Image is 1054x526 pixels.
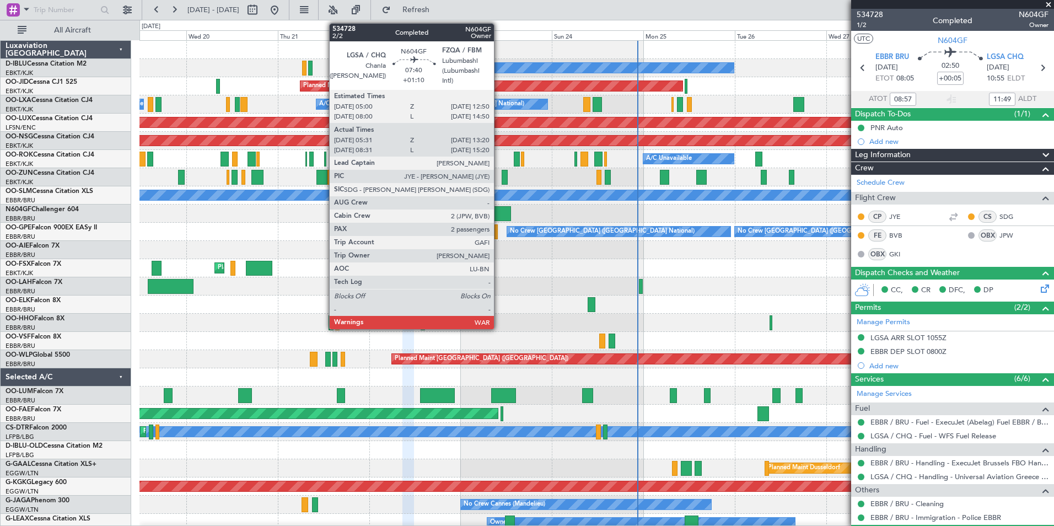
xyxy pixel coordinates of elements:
[870,347,947,356] div: EBBR DEP SLOT 0800Z
[983,285,993,296] span: DP
[868,211,886,223] div: CP
[875,52,909,63] span: EBBR BRU
[6,415,35,423] a: EBBR/BRU
[6,279,62,286] a: OO-LAHFalcon 7X
[6,279,32,286] span: OO-LAH
[6,105,33,114] a: EBKT/KJK
[1014,302,1030,313] span: (2/2)
[933,15,972,26] div: Completed
[999,212,1024,222] a: SDG
[510,223,695,240] div: No Crew [GEOGRAPHIC_DATA] ([GEOGRAPHIC_DATA] National)
[896,73,914,84] span: 08:05
[870,333,947,342] div: LGSA ARR SLOT 1055Z
[6,388,33,395] span: OO-LUM
[1014,373,1030,384] span: (6/6)
[6,469,39,477] a: EGGW/LTN
[6,342,35,350] a: EBBR/BRU
[942,61,959,72] span: 02:50
[1018,94,1036,105] span: ALDT
[6,461,31,468] span: G-GAAL
[1019,9,1048,20] span: N604GF
[6,206,31,213] span: N604GF
[6,170,94,176] a: OO-ZUNCessna Citation CJ4
[6,61,27,67] span: D-IBLU
[987,52,1024,63] span: LGSA CHQ
[870,458,1048,468] a: EBBR / BRU - Handling - ExecuJet Brussels FBO Handling Abelag
[6,188,93,195] a: OO-SLMCessna Citation XLS
[891,285,903,296] span: CC,
[870,417,1048,427] a: EBBR / BRU - Fuel - ExecuJet (Abelag) Fuel EBBR / BRU
[857,20,883,30] span: 1/2
[855,108,911,121] span: Dispatch To-Dos
[395,351,568,367] div: Planned Maint [GEOGRAPHIC_DATA] ([GEOGRAPHIC_DATA])
[278,30,369,40] div: Thu 21
[855,443,886,456] span: Handling
[218,260,346,276] div: Planned Maint Kortrijk-[GEOGRAPHIC_DATA]
[6,497,69,504] a: G-JAGAPhenom 300
[377,1,443,19] button: Refresh
[461,30,552,40] div: Sat 23
[6,115,31,122] span: OO-LUX
[646,151,692,167] div: A/C Unavailable
[6,115,93,122] a: OO-LUXCessna Citation CJ4
[6,251,35,259] a: EBBR/BRU
[6,233,35,241] a: EBBR/BRU
[6,287,35,296] a: EBBR/BRU
[6,516,90,522] a: G-LEAXCessna Citation XLS
[6,97,93,104] a: OO-LXACessna Citation CJ4
[6,133,94,140] a: OO-NSGCessna Citation CJ4
[875,73,894,84] span: ETOT
[6,334,61,340] a: OO-VSFFalcon 8X
[143,423,200,440] div: Planned Maint Sofia
[999,230,1024,240] a: JPW
[6,324,35,332] a: EBBR/BRU
[6,315,64,322] a: OO-HHOFalcon 8X
[870,499,944,508] a: EBBR / BRU - Cleaning
[6,152,33,158] span: OO-ROK
[6,443,103,449] a: D-IBLU-OLDCessna Citation M2
[870,123,903,132] div: PNR Auto
[938,35,967,46] span: N604GF
[6,360,35,368] a: EBBR/BRU
[855,149,911,162] span: Leg Information
[6,243,29,249] span: OO-AIE
[6,406,61,413] a: OO-FAEFalcon 7X
[6,79,29,85] span: OO-JID
[6,142,33,150] a: EBKT/KJK
[303,78,477,94] div: Planned Maint [GEOGRAPHIC_DATA] ([GEOGRAPHIC_DATA])
[869,137,1048,146] div: Add new
[6,124,36,132] a: LFSN/ENC
[319,96,524,112] div: A/C Unavailable [GEOGRAPHIC_DATA] ([GEOGRAPHIC_DATA] National)
[552,30,643,40] div: Sun 24
[6,406,31,413] span: OO-FAE
[6,461,96,468] a: G-GAALCessna Citation XLS+
[6,178,33,186] a: EBKT/KJK
[6,79,77,85] a: OO-JIDCessna CJ1 525
[6,61,87,67] a: D-IBLUCessna Citation M2
[464,496,545,513] div: No Crew Cannes (Mandelieu)
[372,60,486,76] div: No Crew Kortrijk-[GEOGRAPHIC_DATA]
[6,352,70,358] a: OO-WLPGlobal 5500
[854,34,873,44] button: UTC
[868,248,886,260] div: OBX
[6,305,35,314] a: EBBR/BRU
[369,30,461,40] div: Fri 22
[6,224,31,231] span: OO-GPE
[6,160,33,168] a: EBKT/KJK
[6,261,61,267] a: OO-FSXFalcon 7X
[875,62,898,73] span: [DATE]
[6,443,43,449] span: D-IBLU-OLD
[6,224,97,231] a: OO-GPEFalcon 900EX EASy II
[6,214,35,223] a: EBBR/BRU
[870,472,1048,481] a: LGSA / CHQ - Handling - Universal Aviation Greece LGSA / CHQ
[6,87,33,95] a: EBKT/KJK
[6,451,34,459] a: LFPB/LBG
[6,188,32,195] span: OO-SLM
[6,152,94,158] a: OO-ROKCessna Citation CJ4
[29,26,116,34] span: All Aircraft
[6,297,61,304] a: OO-ELKFalcon 8X
[6,69,33,77] a: EBKT/KJK
[978,229,997,241] div: OBX
[1019,20,1048,30] span: Owner
[6,315,34,322] span: OO-HHO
